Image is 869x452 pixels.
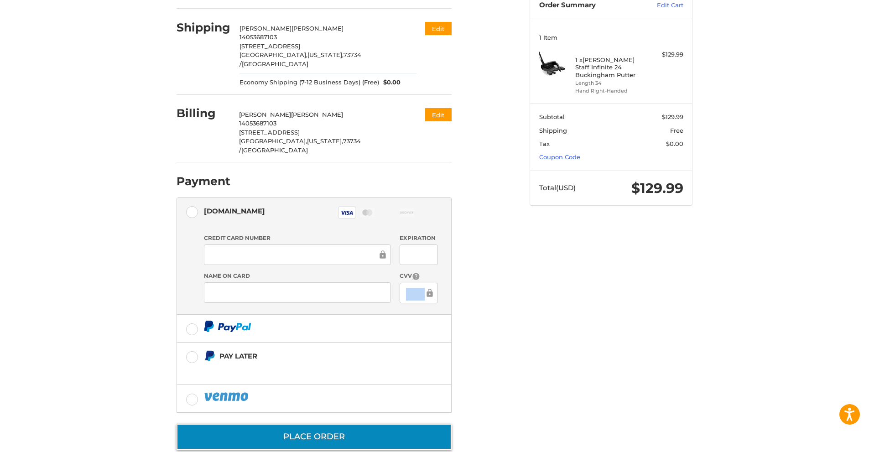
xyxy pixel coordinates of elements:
span: [STREET_ADDRESS] [239,129,300,136]
li: Length 34 [575,79,645,87]
img: PayPal icon [204,321,251,332]
span: [GEOGRAPHIC_DATA] [241,146,308,154]
span: 14053687103 [239,33,277,41]
a: Edit Cart [637,1,683,10]
span: $129.99 [662,113,683,120]
button: Edit [425,22,452,35]
h2: Payment [177,174,230,188]
div: [DOMAIN_NAME] [204,203,265,218]
span: 14053687103 [239,119,276,127]
span: Tax [539,140,550,147]
span: [GEOGRAPHIC_DATA], [239,51,307,58]
span: [GEOGRAPHIC_DATA], [239,137,307,145]
span: [US_STATE], [307,137,343,145]
span: Total (USD) [539,183,576,192]
label: CVV [400,272,437,281]
label: Expiration [400,234,437,242]
img: Pay Later icon [204,350,215,362]
button: Place Order [177,424,452,450]
label: Credit Card Number [204,234,391,242]
h4: 1 x [PERSON_NAME] Staff Infinite 24 Buckingham Putter [575,56,645,78]
div: Pay Later [219,348,394,364]
span: [PERSON_NAME] [291,25,343,32]
span: $129.99 [631,180,683,197]
span: [GEOGRAPHIC_DATA] [242,60,308,68]
div: $129.99 [647,50,683,59]
a: Coupon Code [539,153,580,161]
span: $0.00 [666,140,683,147]
iframe: PayPal Message 1 [204,365,395,374]
li: Hand Right-Handed [575,87,645,95]
h3: 1 Item [539,34,683,41]
span: [PERSON_NAME] [239,25,291,32]
span: $0.00 [379,78,401,87]
span: Shipping [539,127,567,134]
span: Free [670,127,683,134]
img: PayPal icon [204,391,250,402]
span: [PERSON_NAME] [239,111,291,118]
button: Edit [425,108,452,121]
span: [STREET_ADDRESS] [239,42,300,50]
span: 73734 / [239,51,361,68]
span: 73734 / [239,137,361,154]
span: [US_STATE], [307,51,343,58]
span: Subtotal [539,113,565,120]
span: Economy Shipping (7-12 Business Days) (Free) [239,78,379,87]
label: Name on Card [204,272,391,280]
span: [PERSON_NAME] [291,111,343,118]
h3: Order Summary [539,1,637,10]
h2: Shipping [177,21,230,35]
h2: Billing [177,106,230,120]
